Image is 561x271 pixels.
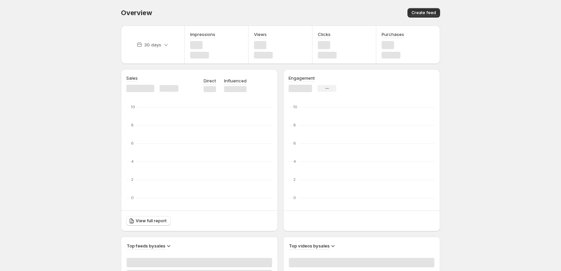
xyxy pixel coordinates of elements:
[131,177,133,182] text: 2
[126,216,171,226] a: View full report
[131,105,135,109] text: 10
[293,105,297,109] text: 10
[131,159,134,164] text: 4
[204,77,216,84] p: Direct
[126,75,138,81] h3: Sales
[293,177,296,182] text: 2
[144,41,161,48] p: 30 days
[136,218,167,224] span: View full report
[127,242,165,249] h3: Top feeds by sales
[293,159,296,164] text: 4
[289,242,330,249] h3: Top videos by sales
[131,123,134,127] text: 8
[293,123,296,127] text: 8
[224,77,247,84] p: Influenced
[293,195,296,200] text: 0
[407,8,440,17] button: Create feed
[412,10,436,15] span: Create feed
[190,31,215,38] h3: Impressions
[382,31,404,38] h3: Purchases
[131,195,134,200] text: 0
[131,141,134,146] text: 6
[121,9,152,17] span: Overview
[289,75,315,81] h3: Engagement
[318,31,331,38] h3: Clicks
[254,31,267,38] h3: Views
[293,141,296,146] text: 6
